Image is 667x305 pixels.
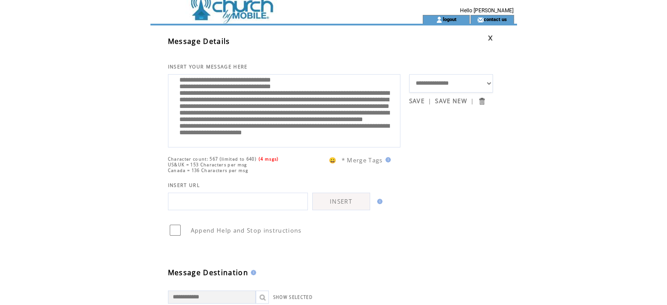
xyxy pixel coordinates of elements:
[409,97,424,105] a: SAVE
[342,156,383,164] span: * Merge Tags
[460,7,514,14] span: Hello [PERSON_NAME]
[329,156,337,164] span: 😀
[471,97,474,105] span: |
[383,157,391,162] img: help.gif
[436,16,442,23] img: account_icon.gif
[375,199,382,204] img: help.gif
[168,36,230,46] span: Message Details
[442,16,456,22] a: logout
[259,156,279,162] span: (4 msgs)
[428,97,432,105] span: |
[477,16,484,23] img: contact_us_icon.gif
[168,64,248,70] span: INSERT YOUR MESSAGE HERE
[273,294,313,300] a: SHOW SELECTED
[248,270,256,275] img: help.gif
[312,193,370,210] a: INSERT
[168,182,200,188] span: INSERT URL
[168,268,248,277] span: Message Destination
[168,162,247,168] span: US&UK = 153 Characters per msg
[168,168,248,173] span: Canada = 136 Characters per msg
[168,156,257,162] span: Character count: 567 (limited to 640)
[484,16,507,22] a: contact us
[478,97,486,105] input: Submit
[435,97,467,105] a: SAVE NEW
[191,226,302,234] span: Append Help and Stop instructions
